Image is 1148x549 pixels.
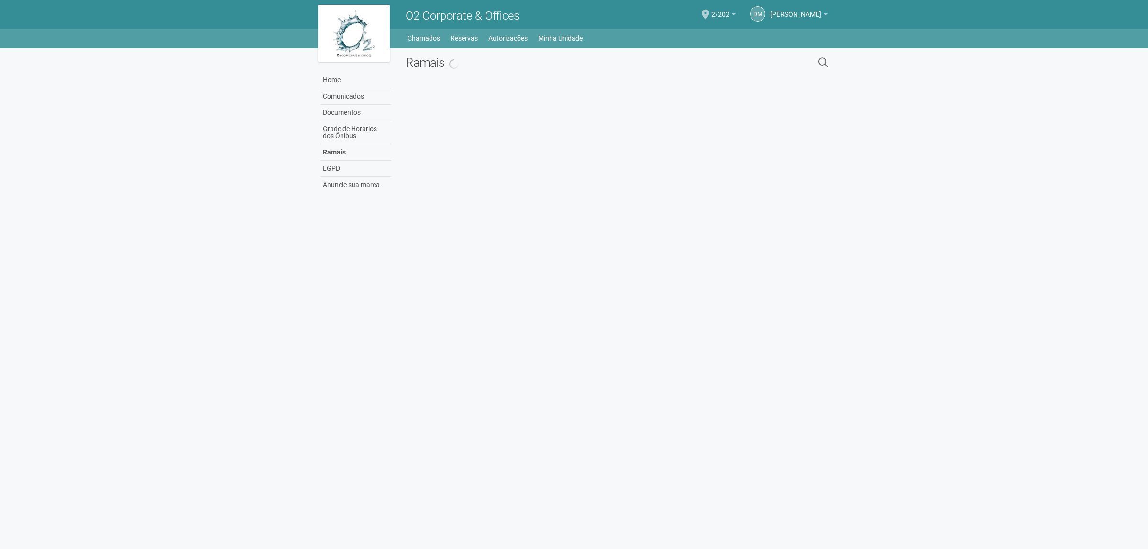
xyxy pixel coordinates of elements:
[451,32,478,45] a: Reservas
[488,32,528,45] a: Autorizações
[538,32,583,45] a: Minha Unidade
[770,1,821,18] span: DIEGO MEDEIROS
[408,32,440,45] a: Chamados
[406,9,519,22] span: O2 Corporate & Offices
[320,144,391,161] a: Ramais
[320,121,391,144] a: Grade de Horários dos Ônibus
[770,12,828,20] a: [PERSON_NAME]
[320,88,391,105] a: Comunicados
[320,105,391,121] a: Documentos
[318,5,390,62] img: logo.jpg
[320,72,391,88] a: Home
[711,1,729,18] span: 2/202
[406,55,720,70] h2: Ramais
[320,161,391,177] a: LGPD
[320,177,391,193] a: Anuncie sua marca
[448,58,460,70] img: spinner.png
[711,12,736,20] a: 2/202
[750,6,765,22] a: DM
